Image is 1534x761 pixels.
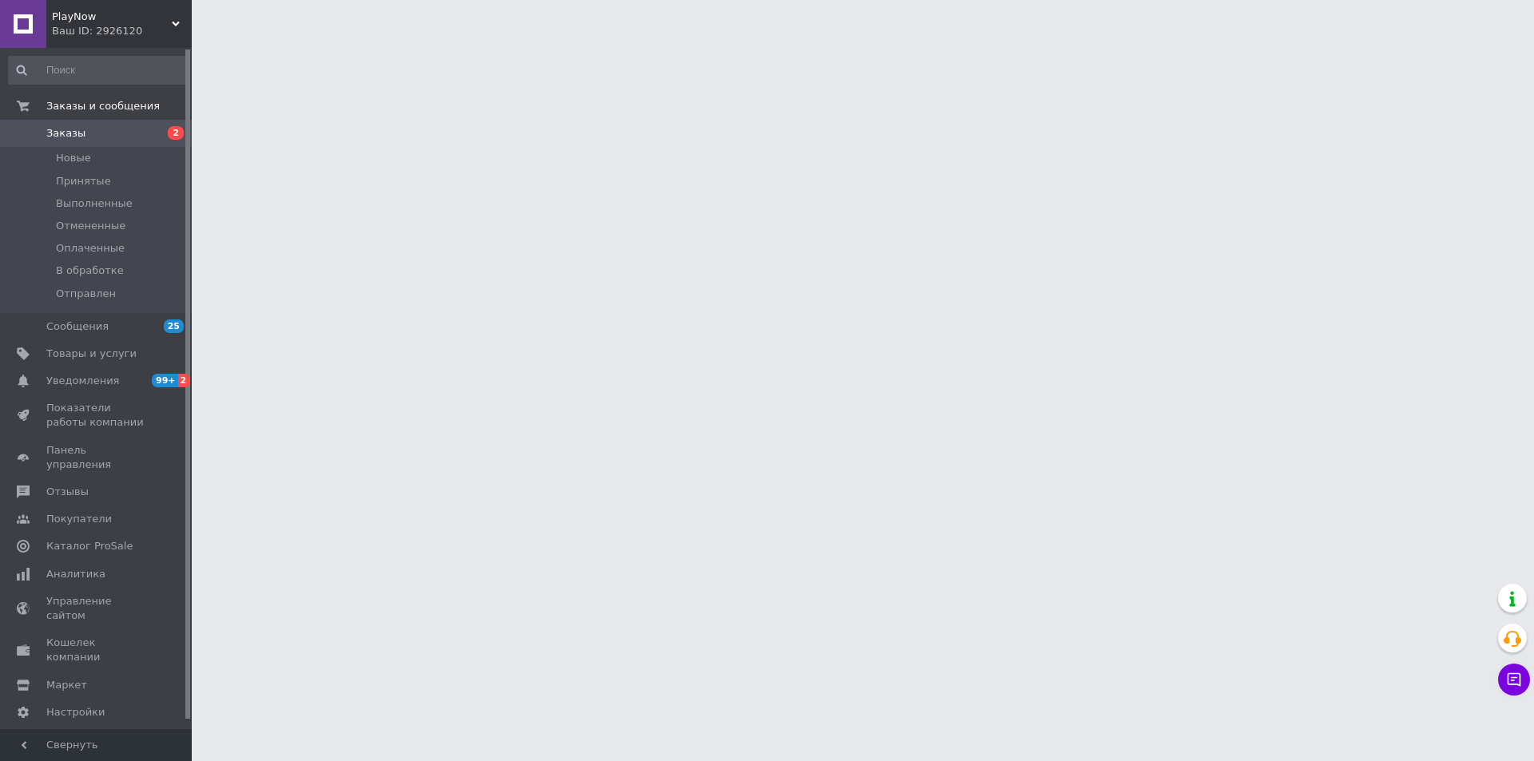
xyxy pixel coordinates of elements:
[46,636,148,664] span: Кошелек компании
[56,219,125,233] span: Отмененные
[168,126,184,140] span: 2
[1498,664,1530,696] button: Чат с покупателем
[46,567,105,581] span: Аналитика
[52,10,172,24] span: PlayNow
[46,485,89,499] span: Отзывы
[46,126,85,141] span: Заказы
[46,678,87,692] span: Маркет
[46,512,112,526] span: Покупатели
[46,539,133,553] span: Каталог ProSale
[46,705,105,719] span: Настройки
[46,374,119,388] span: Уведомления
[56,196,133,211] span: Выполненные
[56,151,91,165] span: Новые
[178,374,191,387] span: 2
[46,319,109,334] span: Сообщения
[164,319,184,333] span: 25
[56,241,125,256] span: Оплаченные
[46,443,148,472] span: Панель управления
[46,401,148,430] span: Показатели работы компании
[46,99,160,113] span: Заказы и сообщения
[56,287,116,301] span: Отправлен
[8,56,189,85] input: Поиск
[56,264,124,278] span: В обработке
[46,347,137,361] span: Товары и услуги
[46,594,148,623] span: Управление сайтом
[152,374,178,387] span: 99+
[52,24,192,38] div: Ваш ID: 2926120
[56,174,111,188] span: Принятые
